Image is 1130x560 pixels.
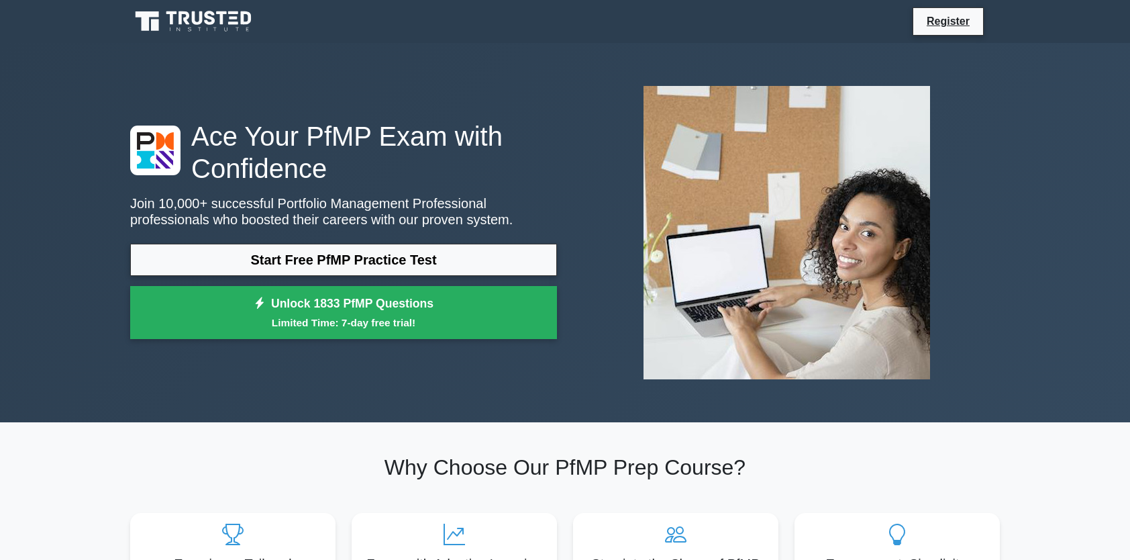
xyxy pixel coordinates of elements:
small: Limited Time: 7-day free trial! [147,315,540,330]
h1: Ace Your PfMP Exam with Confidence [130,120,557,185]
h2: Why Choose Our PfMP Prep Course? [130,455,1000,480]
a: Unlock 1833 PfMP QuestionsLimited Time: 7-day free trial! [130,286,557,340]
a: Register [919,13,978,30]
a: Start Free PfMP Practice Test [130,244,557,276]
p: Join 10,000+ successful Portfolio Management Professional professionals who boosted their careers... [130,195,557,228]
